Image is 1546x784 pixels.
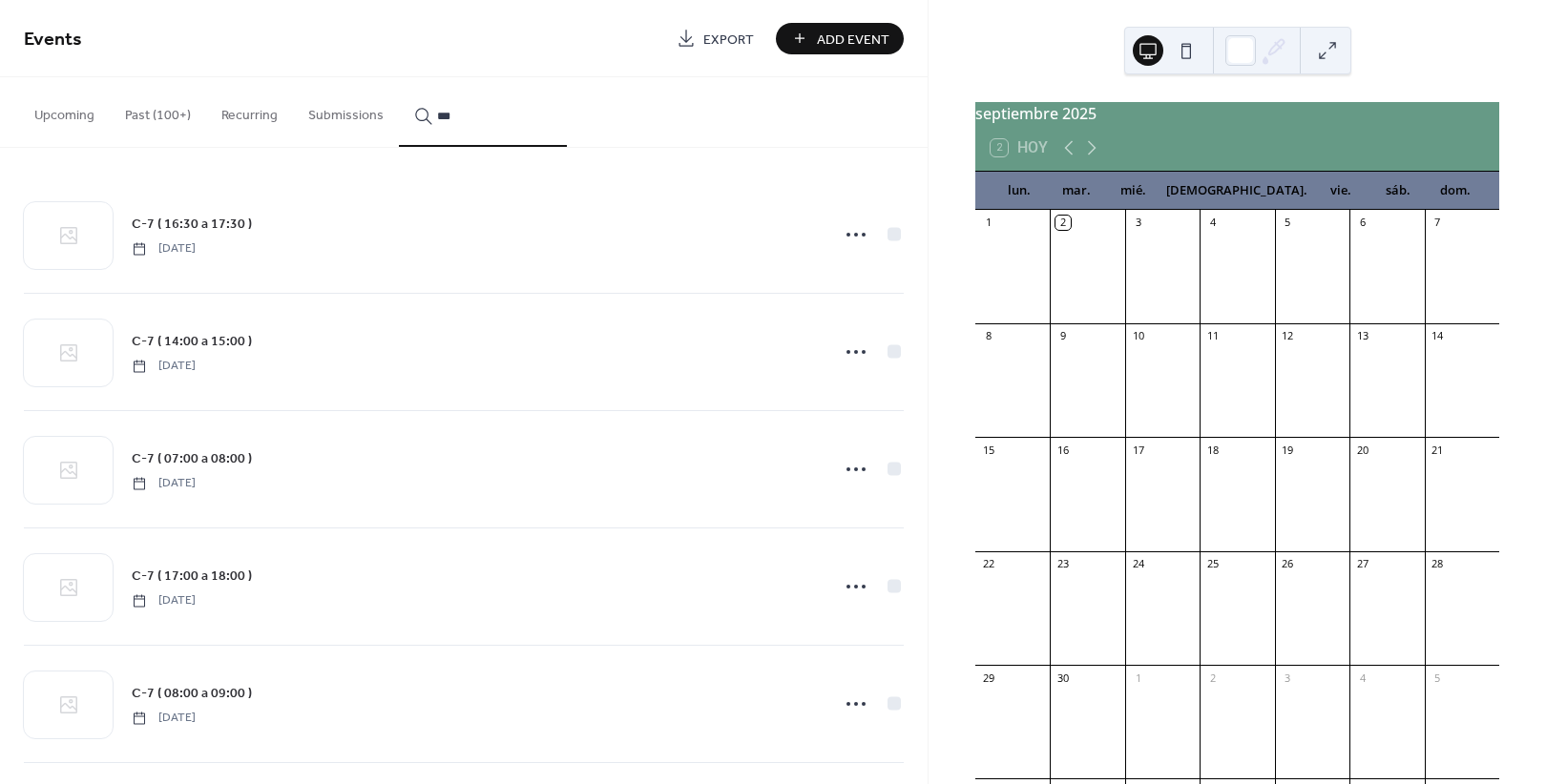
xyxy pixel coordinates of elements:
[1312,172,1369,210] div: vie.
[1131,216,1145,230] div: 3
[1369,172,1427,210] div: sáb.
[1281,329,1295,343] div: 12
[1205,216,1220,230] div: 4
[132,213,252,235] a: C-7 ( 16:30 a 17:30 )
[1055,557,1070,571] div: 23
[981,557,995,571] div: 22
[132,332,252,352] span: C-7 ( 14:00 a 15:00 )
[1355,557,1369,571] div: 27
[132,710,196,727] span: [DATE]
[1048,172,1105,210] div: mar.
[1431,671,1445,685] div: 5
[1431,329,1445,343] div: 14
[981,216,995,230] div: 1
[132,215,252,235] span: C-7 ( 16:30 a 17:30 )
[1205,557,1220,571] div: 25
[1281,443,1295,457] div: 19
[132,684,252,704] span: C-7 ( 08:00 a 09:00 )
[132,682,252,704] a: C-7 ( 08:00 a 09:00 )
[1131,671,1145,685] div: 1
[991,172,1048,210] div: lun.
[1281,557,1295,571] div: 26
[1055,443,1070,457] div: 16
[1105,172,1162,210] div: mié.
[24,21,82,58] span: Events
[1055,216,1070,230] div: 2
[1431,216,1445,230] div: 7
[1355,329,1369,343] div: 13
[1131,443,1145,457] div: 17
[132,592,196,609] span: [DATE]
[1431,557,1445,571] div: 28
[1161,172,1312,210] div: [DEMOGRAPHIC_DATA].
[1205,671,1220,685] div: 2
[1355,671,1369,685] div: 4
[1131,557,1145,571] div: 24
[1431,443,1445,457] div: 21
[1131,329,1145,343] div: 10
[132,475,196,492] span: [DATE]
[981,671,995,685] div: 29
[703,30,754,50] span: Export
[1355,216,1369,230] div: 6
[132,447,252,469] a: C-7 ( 07:00 a 08:00 )
[132,330,252,352] a: C-7 ( 14:00 a 15:00 )
[1205,329,1220,343] div: 11
[1281,216,1295,230] div: 5
[817,30,889,50] span: Add Event
[1055,671,1070,685] div: 30
[981,329,995,343] div: 8
[981,443,995,457] div: 15
[132,567,252,587] span: C-7 ( 17:00 a 18:00 )
[132,240,196,258] span: [DATE]
[1355,443,1369,457] div: 20
[1205,443,1220,457] div: 18
[19,77,110,145] button: Upcoming
[1281,671,1295,685] div: 3
[293,77,399,145] button: Submissions
[132,565,252,587] a: C-7 ( 17:00 a 18:00 )
[110,77,206,145] button: Past (100+)
[776,23,904,54] button: Add Event
[1427,172,1484,210] div: dom.
[662,23,768,54] a: Export
[206,77,293,145] button: Recurring
[132,449,252,469] span: C-7 ( 07:00 a 08:00 )
[132,358,196,375] span: [DATE]
[1055,329,1070,343] div: 9
[975,102,1499,125] div: septiembre 2025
